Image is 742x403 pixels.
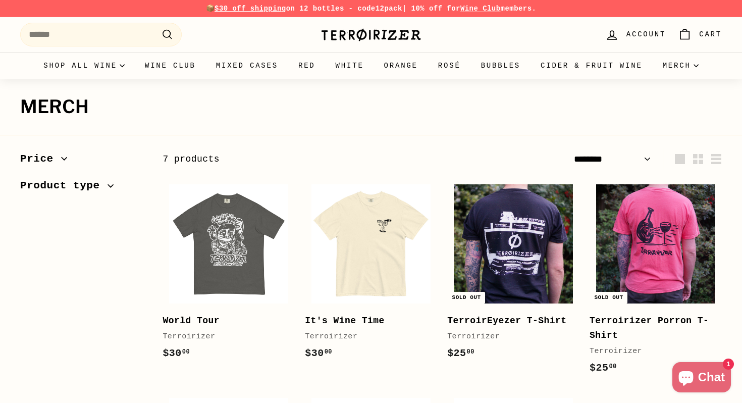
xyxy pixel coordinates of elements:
div: Terroirizer [305,331,427,343]
div: Terroirizer [590,345,712,358]
div: Terroirizer [163,331,285,343]
a: Wine Club [135,52,206,79]
span: $25 [590,362,617,374]
button: Product type [20,175,146,202]
inbox-online-store-chat: Shopify online store chat [669,362,734,395]
span: $30 off shipping [215,5,286,13]
b: Terroirizer Porron T-Shirt [590,316,709,340]
div: Sold out [590,292,627,304]
span: $30 [163,347,190,359]
a: It's Wine Time Terroirizer [305,178,437,372]
a: Sold out TerroirEyezer T-Shirt Terroirizer [447,178,579,372]
h1: Merch [20,97,722,117]
a: Mixed Cases [206,52,288,79]
p: 📦 on 12 bottles - code | 10% off for members. [20,3,722,14]
span: Price [20,150,61,168]
span: Account [626,29,666,40]
span: Product type [20,177,108,194]
sup: 00 [182,348,190,356]
b: World Tour [163,316,220,326]
a: Sold out Terroirizer Porron T-Shirt Terroirizer [590,178,722,386]
sup: 00 [609,363,616,370]
div: Sold out [448,292,485,304]
a: World Tour Terroirizer [163,178,295,372]
a: Wine Club [460,5,501,13]
a: Red [288,52,326,79]
a: Cart [672,20,728,49]
span: Cart [699,29,722,40]
a: Orange [374,52,428,79]
span: $25 [447,347,474,359]
summary: Shop all wine [33,52,135,79]
sup: 00 [325,348,332,356]
summary: Merch [653,52,709,79]
b: It's Wine Time [305,316,385,326]
a: White [326,52,374,79]
button: Price [20,148,146,175]
a: Account [599,20,672,49]
span: $30 [305,347,332,359]
a: Rosé [428,52,471,79]
div: 7 products [163,152,442,167]
b: TerroirEyezer T-Shirt [447,316,566,326]
a: Cider & Fruit Wine [531,52,653,79]
div: Terroirizer [447,331,569,343]
sup: 00 [467,348,474,356]
strong: 12pack [376,5,402,13]
a: Bubbles [471,52,531,79]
